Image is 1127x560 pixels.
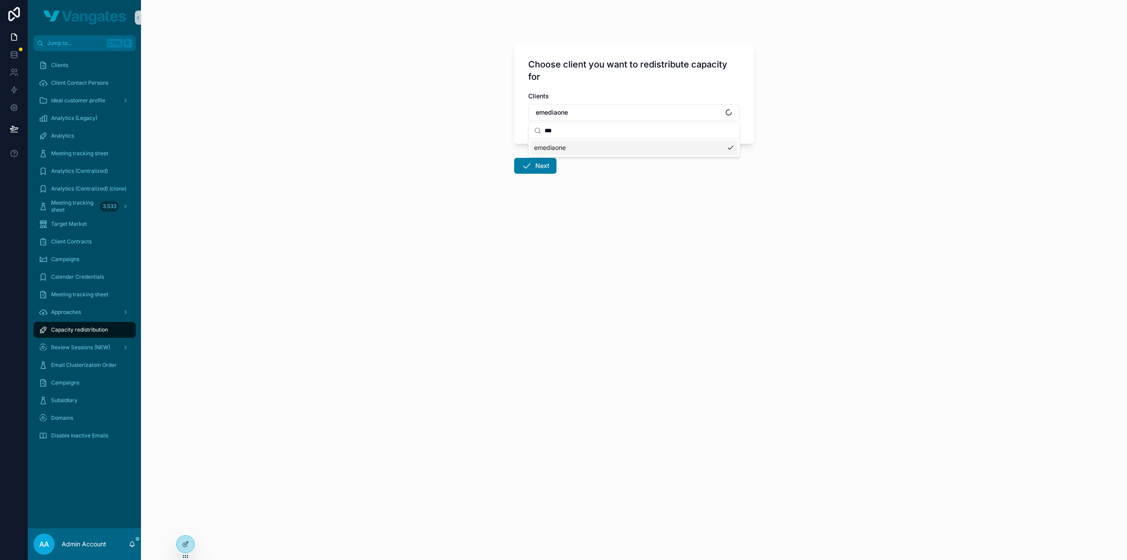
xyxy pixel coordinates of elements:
[51,238,92,245] span: Client Contracts
[100,201,119,212] div: 3.533
[33,410,136,426] a: Domains
[51,326,108,333] span: Capacity redistribution
[529,139,739,157] div: Suggestions
[534,143,566,152] span: emediaone
[514,158,556,174] button: Next
[33,181,136,197] a: Analytics (Centralized) (clone)
[51,362,117,369] span: Email Clusterizatoin Order
[33,269,136,285] a: Calendar Credentials
[51,132,74,139] span: Analytics
[47,40,103,47] span: Jump to...
[51,220,87,228] span: Target Market
[51,273,104,280] span: Calendar Credentials
[51,379,79,386] span: Campaigns
[33,375,136,391] a: Campaigns
[33,146,136,161] a: Meeting tracking sheet
[528,104,740,121] button: Select Button
[62,540,106,549] p: Admin Account
[51,344,110,351] span: Review Sessions (NEW)
[51,309,81,316] span: Approaches
[107,39,122,48] span: Ctrl
[43,11,126,25] img: App logo
[28,51,141,455] div: scrollable content
[33,93,136,108] a: Ideal customer profile
[33,287,136,302] a: Meeting tracking sheet
[51,397,78,404] span: Subsidiary
[51,115,97,122] span: Analytics (Legacy)
[51,185,126,192] span: Analytics (Centralized) (clone)
[33,35,136,51] button: Jump to...CtrlK
[33,340,136,355] a: Review Sessions (NEW)
[536,108,568,117] span: emediaone
[51,168,108,175] span: Analytics (Centralized)
[33,234,136,250] a: Client Contracts
[51,291,108,298] span: Meeting tracking sheet
[51,432,108,439] span: Disable Inactive Emails
[124,40,131,47] span: K
[51,79,108,86] span: Client Contact Persons
[51,97,105,104] span: Ideal customer profile
[51,414,73,422] span: Domains
[33,251,136,267] a: Campaigns
[33,428,136,444] a: Disable Inactive Emails
[33,392,136,408] a: Subsidiary
[33,357,136,373] a: Email Clusterizatoin Order
[33,322,136,338] a: Capacity redistribution
[51,150,108,157] span: Meeting tracking sheet
[528,92,549,100] span: Clients
[39,539,49,549] span: AA
[33,128,136,144] a: Analytics
[33,110,136,126] a: Analytics (Legacy)
[528,58,740,83] h1: Choose client you want to redistribute capacity for
[33,304,136,320] a: Approaches
[33,163,136,179] a: Analytics (Centralized)
[33,198,136,214] a: Meeting tracking sheet3.533
[51,256,79,263] span: Campaigns
[33,57,136,73] a: Clients
[33,216,136,232] a: Target Market
[51,62,68,69] span: Clients
[51,199,96,213] span: Meeting tracking sheet
[33,75,136,91] a: Client Contact Persons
